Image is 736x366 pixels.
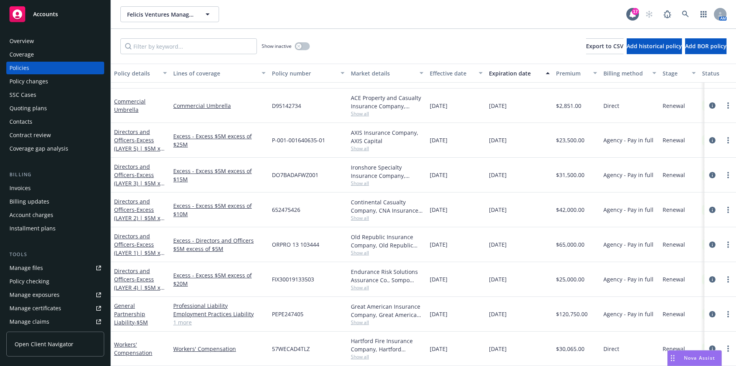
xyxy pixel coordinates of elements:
[556,206,584,214] span: $42,000.00
[430,136,448,144] span: [DATE]
[489,136,507,144] span: [DATE]
[33,11,58,17] span: Accounts
[603,136,654,144] span: Agency - Pay in full
[111,64,170,83] button: Policy details
[6,182,104,194] a: Invoices
[272,345,310,353] span: 57WECAD4TLZ
[663,275,685,283] span: Renewal
[6,62,104,74] a: Policies
[351,302,423,319] div: Great American Insurance Company, Great American Insurance Group, RT Specialty Insurance Services...
[723,136,733,145] a: more
[173,318,266,326] a: 1 more
[6,129,104,141] a: Contract review
[9,222,56,235] div: Installment plans
[430,102,448,110] span: [DATE]
[351,337,423,353] div: Hartford Fire Insurance Company, Hartford Insurance Group
[430,345,448,353] span: [DATE]
[114,98,146,113] a: Commercial Umbrella
[114,69,158,77] div: Policy details
[603,275,654,283] span: Agency - Pay in full
[9,302,61,315] div: Manage certificates
[9,35,34,47] div: Overview
[9,289,60,301] div: Manage exposures
[173,236,266,253] a: Excess - Directors and Officers $5M excess of $5M
[586,42,624,50] span: Export to CSV
[6,35,104,47] a: Overview
[9,115,32,128] div: Contacts
[127,10,195,19] span: Felicis Ventures Management Company LLC
[173,132,266,149] a: Excess - Excess $5M excess of $25M
[351,180,423,187] span: Show all
[663,310,685,318] span: Renewal
[9,62,29,74] div: Policies
[556,171,584,179] span: $31,500.00
[173,202,266,218] a: Excess - Excess $5M excess of $10M
[6,3,104,25] a: Accounts
[173,69,257,77] div: Lines of coverage
[489,275,507,283] span: [DATE]
[114,206,165,230] span: - Excess (LAYER 2) | $5M x $10M
[627,42,682,50] span: Add historical policy
[708,136,717,145] a: circleInformation
[9,142,68,155] div: Coverage gap analysis
[603,310,654,318] span: Agency - Pay in full
[351,319,423,326] span: Show all
[272,240,319,249] span: ORPRO 13 103444
[114,171,165,195] span: - Excess (LAYER 3) | $5M x $15M
[6,222,104,235] a: Installment plans
[269,64,348,83] button: Policy number
[708,275,717,284] a: circleInformation
[114,128,160,160] a: Directors and Officers
[600,64,659,83] button: Billing method
[120,38,257,54] input: Filter by keyword...
[173,102,266,110] a: Commercial Umbrella
[489,240,507,249] span: [DATE]
[708,205,717,215] a: circleInformation
[6,171,104,179] div: Billing
[351,110,423,117] span: Show all
[685,38,727,54] button: Add BOR policy
[351,353,423,360] span: Show all
[663,206,685,214] span: Renewal
[696,6,712,22] a: Switch app
[114,232,160,265] a: Directors and Officers
[627,38,682,54] button: Add historical policy
[351,94,423,110] div: ACE Property and Casualty Insurance Company, Chubb Group
[489,310,507,318] span: [DATE]
[272,171,318,179] span: DO7BADAFWZ001
[663,69,687,77] div: Stage
[6,115,104,128] a: Contacts
[9,48,34,61] div: Coverage
[659,6,675,22] a: Report a Bug
[723,101,733,110] a: more
[723,275,733,284] a: more
[351,215,423,221] span: Show all
[430,206,448,214] span: [DATE]
[9,262,43,274] div: Manage files
[708,309,717,319] a: circleInformation
[556,275,584,283] span: $25,000.00
[663,136,685,144] span: Renewal
[6,102,104,115] a: Quoting plans
[632,8,639,15] div: 17
[556,102,581,110] span: $2,851.00
[9,275,49,288] div: Policy checking
[114,136,165,160] span: - Excess (LAYER 5) | $5M x $25M
[667,350,722,366] button: Nova Assist
[603,345,619,353] span: Direct
[430,69,474,77] div: Effective date
[6,289,104,301] span: Manage exposures
[708,101,717,110] a: circleInformation
[684,355,715,361] span: Nova Assist
[586,38,624,54] button: Export to CSV
[553,64,600,83] button: Premium
[6,262,104,274] a: Manage files
[9,102,47,115] div: Quoting plans
[603,206,654,214] span: Agency - Pay in full
[9,315,49,328] div: Manage claims
[723,309,733,319] a: more
[685,42,727,50] span: Add BOR policy
[603,171,654,179] span: Agency - Pay in full
[723,240,733,249] a: more
[351,69,415,77] div: Market details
